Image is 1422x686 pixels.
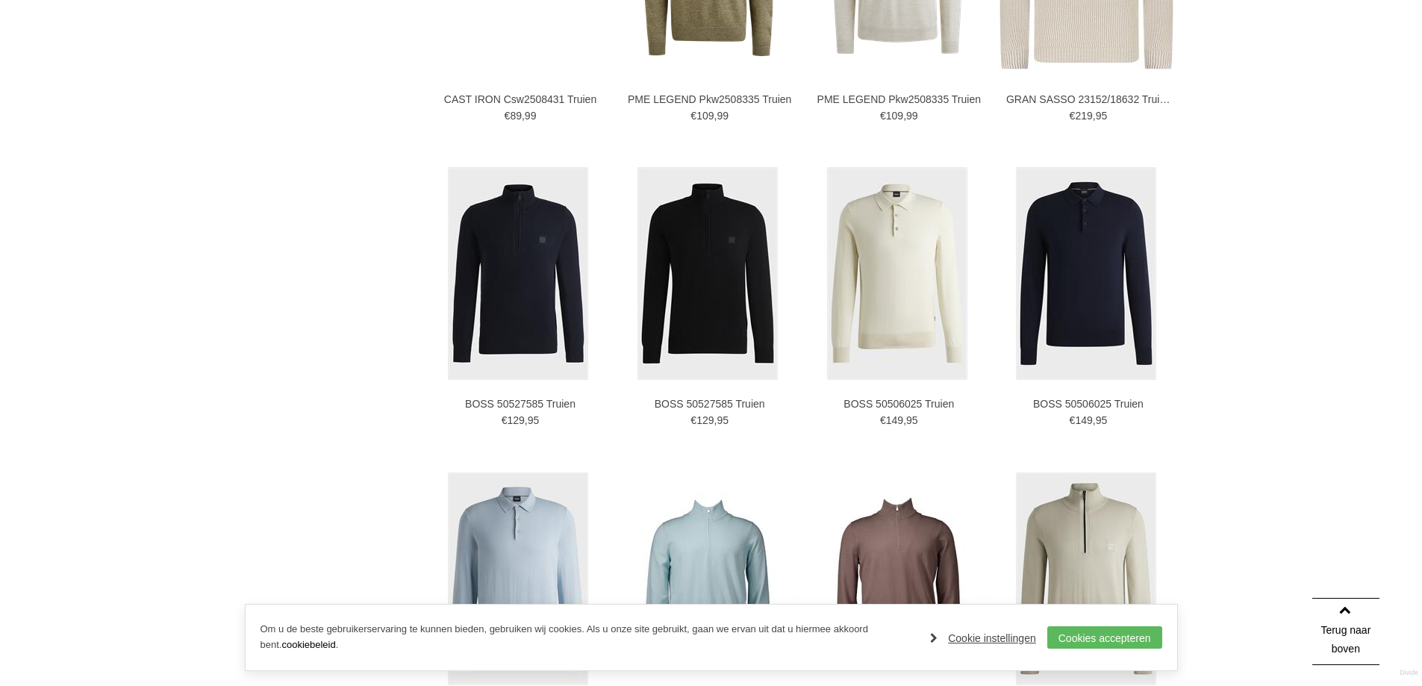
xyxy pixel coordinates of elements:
span: 109 [886,110,903,122]
span: 99 [717,110,729,122]
a: GRAN SASSO 23152/18632 Truien [1006,93,1170,106]
img: GRAN SASSO 55197/18190 Truien [620,491,796,667]
img: BOSS 50506025 Truien [1016,167,1156,380]
span: , [903,110,906,122]
span: 95 [1096,414,1108,426]
a: CAST IRON Csw2508431 Truien [438,93,602,106]
img: BOSS 50527585 Truien [637,167,778,380]
span: € [880,110,886,122]
span: € [880,414,886,426]
a: Terug naar boven [1312,598,1379,665]
a: Divide [1400,664,1418,682]
img: BOSS 50527585 Truien [1016,473,1156,685]
span: , [714,110,717,122]
span: 95 [528,414,540,426]
img: BOSS 50527585 Truien [448,167,588,380]
img: BOSS 50506025 Truien [448,473,588,685]
span: 129 [507,414,524,426]
a: BOSS 50506025 Truien [817,397,981,411]
p: Om u de beste gebruikerservaring te kunnen bieden, gebruiken wij cookies. Als u onze site gebruik... [261,622,916,653]
span: 219 [1075,110,1092,122]
span: 99 [525,110,537,122]
span: 129 [696,414,714,426]
a: PME LEGEND Pkw2508335 Truien [817,93,981,106]
img: GRAN SASSO 55197/18190 Truien [810,491,985,667]
span: , [903,414,906,426]
a: Cookies accepteren [1047,626,1162,649]
a: BOSS 50527585 Truien [628,397,792,411]
span: , [522,110,525,122]
span: € [502,414,508,426]
a: BOSS 50506025 Truien [1006,397,1170,411]
span: € [690,110,696,122]
span: € [1070,414,1076,426]
a: PME LEGEND Pkw2508335 Truien [628,93,792,106]
span: 109 [696,110,714,122]
span: , [525,414,528,426]
a: BOSS 50527585 Truien [438,397,602,411]
span: , [1093,414,1096,426]
span: € [505,110,511,122]
a: cookiebeleid [281,639,335,650]
span: 149 [886,414,903,426]
span: , [1093,110,1096,122]
span: 95 [1096,110,1108,122]
img: BOSS 50506025 Truien [827,167,967,380]
span: 149 [1075,414,1092,426]
a: Cookie instellingen [930,627,1036,649]
span: 89 [510,110,522,122]
span: 99 [906,110,918,122]
span: € [690,414,696,426]
span: € [1070,110,1076,122]
span: 95 [717,414,729,426]
span: , [714,414,717,426]
span: 95 [906,414,918,426]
